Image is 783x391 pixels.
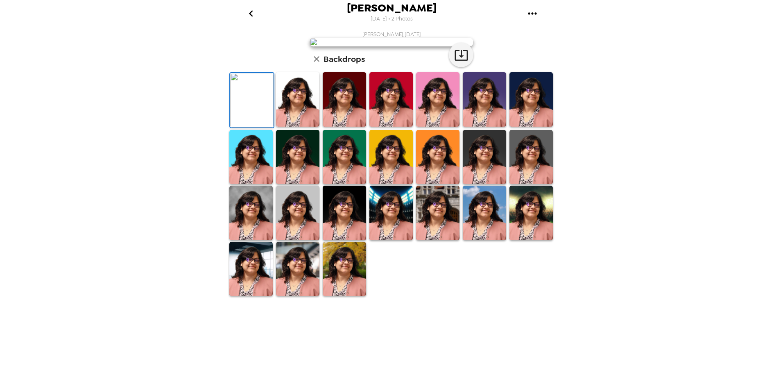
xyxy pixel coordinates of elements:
img: user [310,38,473,47]
span: [PERSON_NAME] , [DATE] [362,31,421,38]
span: [DATE] • 2 Photos [371,14,413,25]
img: Original [230,73,274,127]
span: [PERSON_NAME] [347,2,437,14]
h6: Backdrops [324,52,365,66]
